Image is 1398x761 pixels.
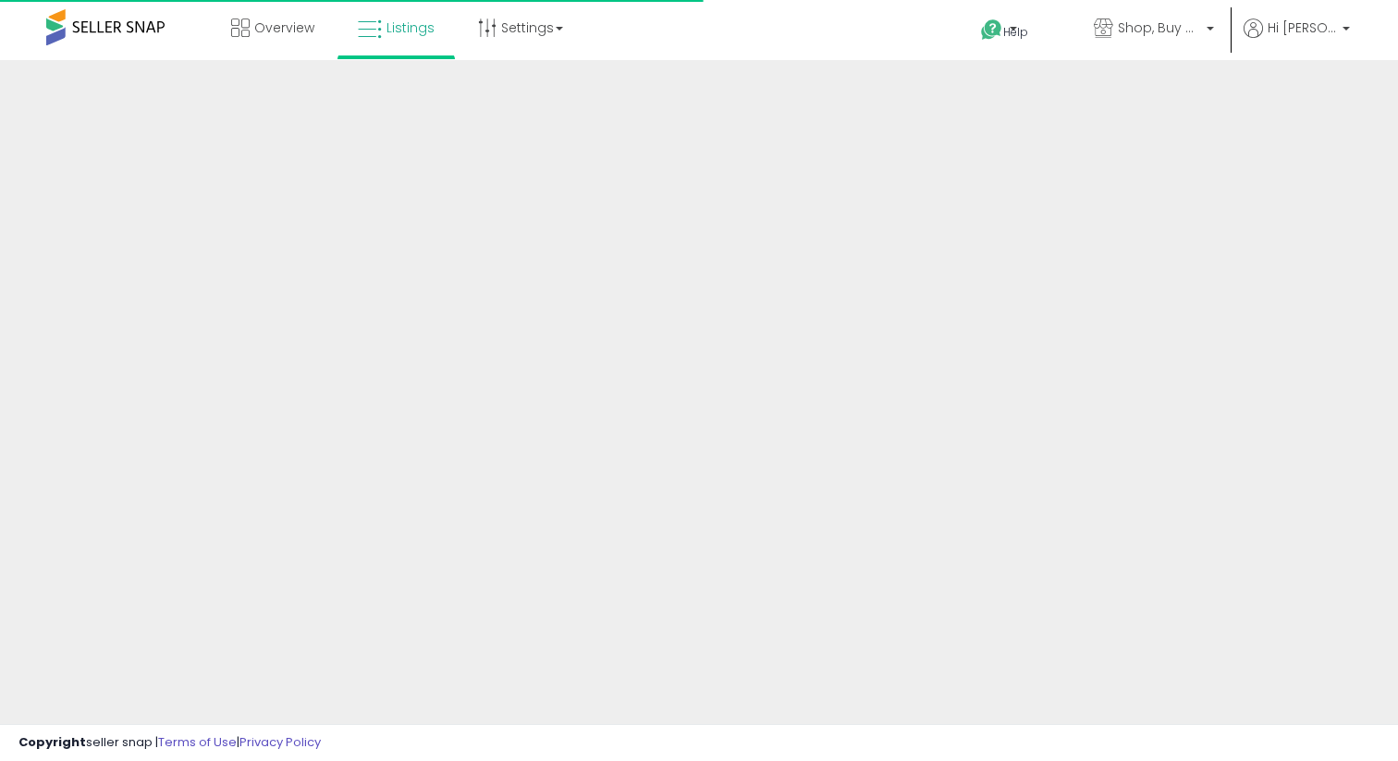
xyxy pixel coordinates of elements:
span: Hi [PERSON_NAME] [1268,18,1337,37]
span: Listings [386,18,435,37]
a: Hi [PERSON_NAME] [1244,18,1350,60]
div: seller snap | | [18,734,321,752]
a: Terms of Use [158,733,237,751]
a: Help [966,5,1064,60]
i: Get Help [980,18,1003,42]
span: Overview [254,18,314,37]
span: Help [1003,24,1028,40]
strong: Copyright [18,733,86,751]
span: Shop, Buy and Ship [1118,18,1201,37]
a: Privacy Policy [239,733,321,751]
